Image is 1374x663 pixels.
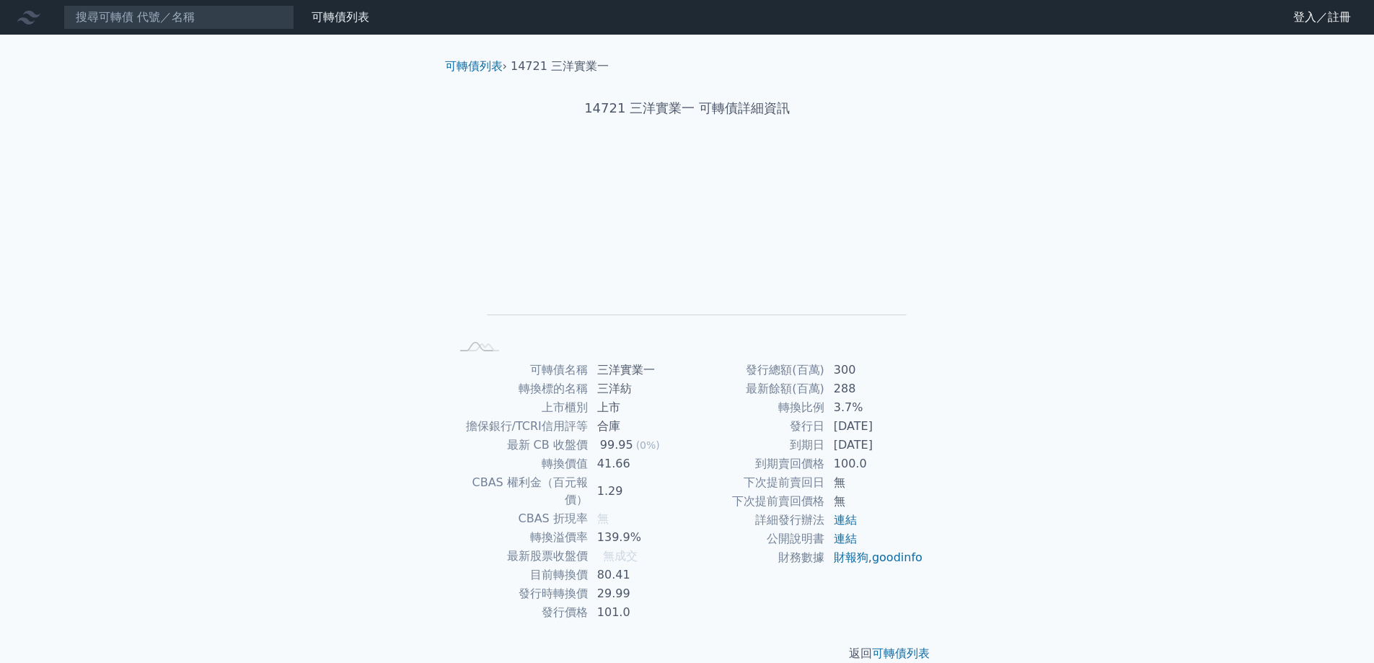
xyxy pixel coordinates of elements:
td: 公開說明書 [687,530,825,548]
td: [DATE] [825,436,924,455]
span: (0%) [636,439,660,451]
span: 無 [597,511,609,525]
td: 轉換價值 [451,455,589,473]
a: 可轉債列表 [312,10,369,24]
td: 1.29 [589,473,687,509]
input: 搜尋可轉債 代號／名稱 [63,5,294,30]
td: [DATE] [825,417,924,436]
a: 連結 [834,532,857,545]
td: 101.0 [589,603,687,622]
td: , [825,548,924,567]
td: 3.7% [825,398,924,417]
td: 擔保銀行/TCRI信用評等 [451,417,589,436]
a: 登入／註冊 [1282,6,1362,29]
td: 發行總額(百萬) [687,361,825,379]
td: CBAS 權利金（百元報價） [451,473,589,509]
td: 最新餘額(百萬) [687,379,825,398]
td: 288 [825,379,924,398]
td: 財務數據 [687,548,825,567]
a: goodinfo [872,550,922,564]
h1: 14721 三洋實業一 可轉債詳細資訊 [433,98,941,118]
td: 三洋實業一 [589,361,687,379]
div: 99.95 [597,436,636,454]
td: 上市櫃別 [451,398,589,417]
td: 目前轉換價 [451,566,589,584]
li: › [445,58,507,75]
td: 29.99 [589,584,687,603]
td: 詳細發行辦法 [687,511,825,530]
td: 100.0 [825,455,924,473]
td: 三洋紡 [589,379,687,398]
td: 到期日 [687,436,825,455]
td: 無 [825,473,924,492]
td: 轉換溢價率 [451,528,589,547]
td: CBAS 折現率 [451,509,589,528]
td: 無 [825,492,924,511]
td: 下次提前賣回日 [687,473,825,492]
td: 合庫 [589,417,687,436]
li: 14721 三洋實業一 [511,58,609,75]
td: 轉換標的名稱 [451,379,589,398]
td: 41.66 [589,455,687,473]
g: Chart [474,164,907,336]
td: 可轉債名稱 [451,361,589,379]
a: 可轉債列表 [872,646,930,660]
td: 發行價格 [451,603,589,622]
td: 80.41 [589,566,687,584]
td: 轉換比例 [687,398,825,417]
p: 返回 [433,645,941,662]
a: 連結 [834,513,857,527]
td: 下次提前賣回價格 [687,492,825,511]
td: 發行時轉換價 [451,584,589,603]
a: 可轉債列表 [445,59,503,73]
td: 139.9% [589,528,687,547]
td: 最新 CB 收盤價 [451,436,589,455]
td: 上市 [589,398,687,417]
span: 無成交 [603,549,638,563]
td: 300 [825,361,924,379]
a: 財報狗 [834,550,868,564]
td: 到期賣回價格 [687,455,825,473]
td: 最新股票收盤價 [451,547,589,566]
td: 發行日 [687,417,825,436]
